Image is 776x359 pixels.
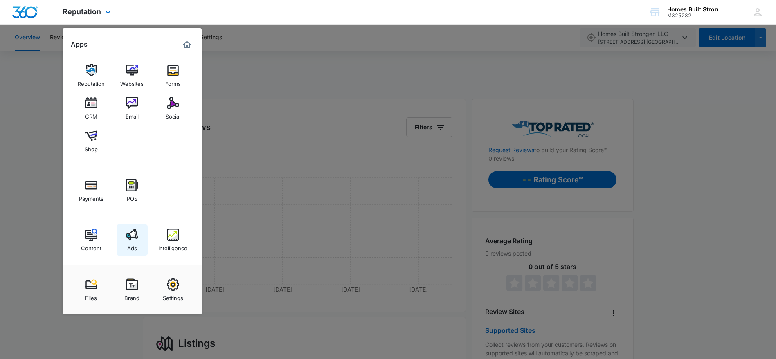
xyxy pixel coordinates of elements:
[158,241,187,251] div: Intelligence
[76,175,107,206] a: Payments
[85,109,97,120] div: CRM
[85,291,97,301] div: Files
[76,224,107,256] a: Content
[180,38,193,51] a: Marketing 360® Dashboard
[78,76,105,87] div: Reputation
[667,6,727,13] div: account name
[667,13,727,18] div: account id
[117,93,148,124] a: Email
[76,274,107,305] a: Files
[81,241,101,251] div: Content
[165,76,181,87] div: Forms
[157,274,189,305] a: Settings
[76,60,107,91] a: Reputation
[117,274,148,305] a: Brand
[124,291,139,301] div: Brand
[117,175,148,206] a: POS
[166,109,180,120] div: Social
[163,291,183,301] div: Settings
[126,109,139,120] div: Email
[117,224,148,256] a: Ads
[63,7,101,16] span: Reputation
[76,93,107,124] a: CRM
[157,224,189,256] a: Intelligence
[127,191,137,202] div: POS
[157,93,189,124] a: Social
[157,60,189,91] a: Forms
[85,142,98,153] div: Shop
[120,76,144,87] div: Websites
[127,241,137,251] div: Ads
[76,126,107,157] a: Shop
[71,40,88,48] h2: Apps
[79,191,103,202] div: Payments
[117,60,148,91] a: Websites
